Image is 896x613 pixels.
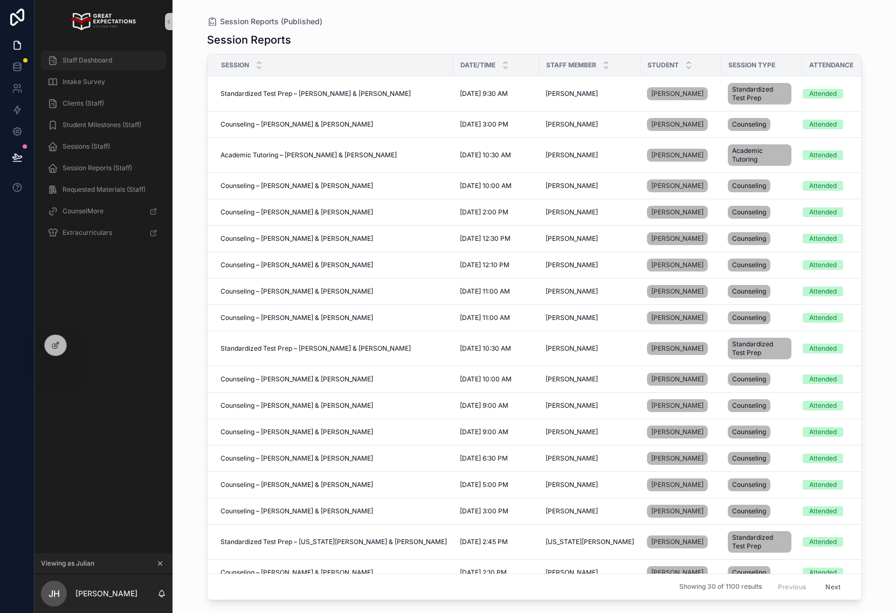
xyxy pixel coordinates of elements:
a: [PERSON_NAME] [647,283,715,300]
span: Sessions (Staff) [63,142,110,151]
span: Counseling [732,287,766,296]
a: [PERSON_NAME] [546,314,634,322]
span: [DATE] 11:00 AM [460,287,510,296]
div: Attended [809,537,837,547]
a: [PERSON_NAME] [647,476,715,493]
span: Viewing as Julian [41,559,94,568]
span: [DATE] 9:30 AM [460,89,508,98]
a: [PERSON_NAME] [647,85,715,102]
a: Attended [803,568,884,577]
span: [PERSON_NAME] [546,428,598,436]
a: [PERSON_NAME] [647,179,708,192]
span: [PERSON_NAME] [546,401,598,410]
span: Counseling – [PERSON_NAME] & [PERSON_NAME] [220,480,373,489]
span: [PERSON_NAME] [651,507,704,516]
span: Session [221,61,249,69]
a: Counseling [728,450,796,467]
a: [PERSON_NAME] [546,182,634,190]
span: Student [647,61,679,69]
a: Counseling [728,204,796,221]
span: Counseling – [PERSON_NAME] & [PERSON_NAME] [220,261,373,269]
span: Counseling – [PERSON_NAME] & [PERSON_NAME] [220,428,373,436]
span: Counseling [732,120,766,129]
a: Counseling [728,309,796,326]
a: [DATE] 6:30 PM [460,454,533,463]
span: Counseling [732,375,766,384]
a: [DATE] 12:10 PM [460,261,533,269]
a: Counseling – [PERSON_NAME] & [PERSON_NAME] [220,454,447,463]
span: [PERSON_NAME] [651,480,704,489]
span: [PERSON_NAME] [546,182,598,190]
a: [PERSON_NAME] [647,204,715,221]
a: [PERSON_NAME] [647,503,715,520]
a: [PERSON_NAME] [647,311,708,324]
a: [PERSON_NAME] [546,454,634,463]
div: Attended [809,401,837,410]
div: Attended [809,480,837,490]
a: Counseling [728,283,796,300]
span: [PERSON_NAME] [546,454,598,463]
a: Attended [803,234,884,243]
a: Attended [803,374,884,384]
span: [PERSON_NAME] [546,344,598,353]
a: [PERSON_NAME] [647,566,708,579]
a: [PERSON_NAME] [647,256,715,274]
a: [PERSON_NAME] [647,309,715,326]
a: Attended [803,260,884,270]
a: [PERSON_NAME] [546,480,634,489]
a: Attended [803,313,884,323]
a: [PERSON_NAME] [647,533,715,551]
a: [DATE] 3:00 PM [460,507,533,516]
a: Counseling – [PERSON_NAME] & [PERSON_NAME] [220,428,447,436]
div: Attended [809,344,837,353]
span: Requested Materials (Staff) [63,185,146,194]
span: Counseling – [PERSON_NAME] & [PERSON_NAME] [220,401,373,410]
a: [DATE] 12:30 PM [460,234,533,243]
span: Session Reports (Published) [220,16,322,27]
span: [DATE] 3:00 PM [460,507,508,516]
span: Date/Time [460,61,495,69]
span: [PERSON_NAME] [651,234,704,243]
a: Counseling – [PERSON_NAME] & [PERSON_NAME] [220,568,447,577]
span: [PERSON_NAME] [651,344,704,353]
span: Standardized Test Prep [732,85,787,102]
span: [DATE] 9:00 AM [460,428,508,436]
a: Attended [803,401,884,410]
span: [PERSON_NAME] [651,261,704,269]
div: Attended [809,150,837,160]
span: [PERSON_NAME] [546,507,598,516]
span: Standardized Test Prep – [PERSON_NAME] & [PERSON_NAME] [220,344,411,353]
a: [PERSON_NAME] [647,423,715,441]
span: [PERSON_NAME] [651,208,704,217]
a: Counseling – [PERSON_NAME] & [PERSON_NAME] [220,287,447,296]
a: Counseling – [PERSON_NAME] & [PERSON_NAME] [220,261,447,269]
span: Counseling – [PERSON_NAME] & [PERSON_NAME] [220,120,373,129]
button: Next [818,579,848,595]
a: Extracurriculars [41,223,166,242]
span: Counseling [732,261,766,269]
a: Requested Materials (Staff) [41,180,166,199]
a: [US_STATE][PERSON_NAME] [546,538,634,546]
span: Academic Tutoring – [PERSON_NAME] & [PERSON_NAME] [220,151,397,159]
div: Attended [809,207,837,217]
span: [PERSON_NAME] [546,568,598,577]
a: [PERSON_NAME] [546,234,634,243]
span: [DATE] 10:30 AM [460,151,511,159]
a: [PERSON_NAME] [647,535,708,548]
span: Session Type [728,61,775,69]
span: [PERSON_NAME] [651,151,704,159]
a: [PERSON_NAME] [546,261,634,269]
a: Attended [803,120,884,129]
div: Attended [809,181,837,191]
a: Counseling – [PERSON_NAME] & [PERSON_NAME] [220,314,447,322]
div: Attended [809,454,837,463]
div: Attended [809,427,837,437]
a: [PERSON_NAME] [647,118,708,131]
span: Academic Tutoring [732,147,787,164]
a: Attended [803,287,884,296]
p: [PERSON_NAME] [75,588,137,599]
span: Counseling – [PERSON_NAME] & [PERSON_NAME] [220,454,373,463]
span: Standardized Test Prep [732,533,787,551]
a: Standardized Test Prep [728,81,796,107]
a: Attended [803,537,884,547]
